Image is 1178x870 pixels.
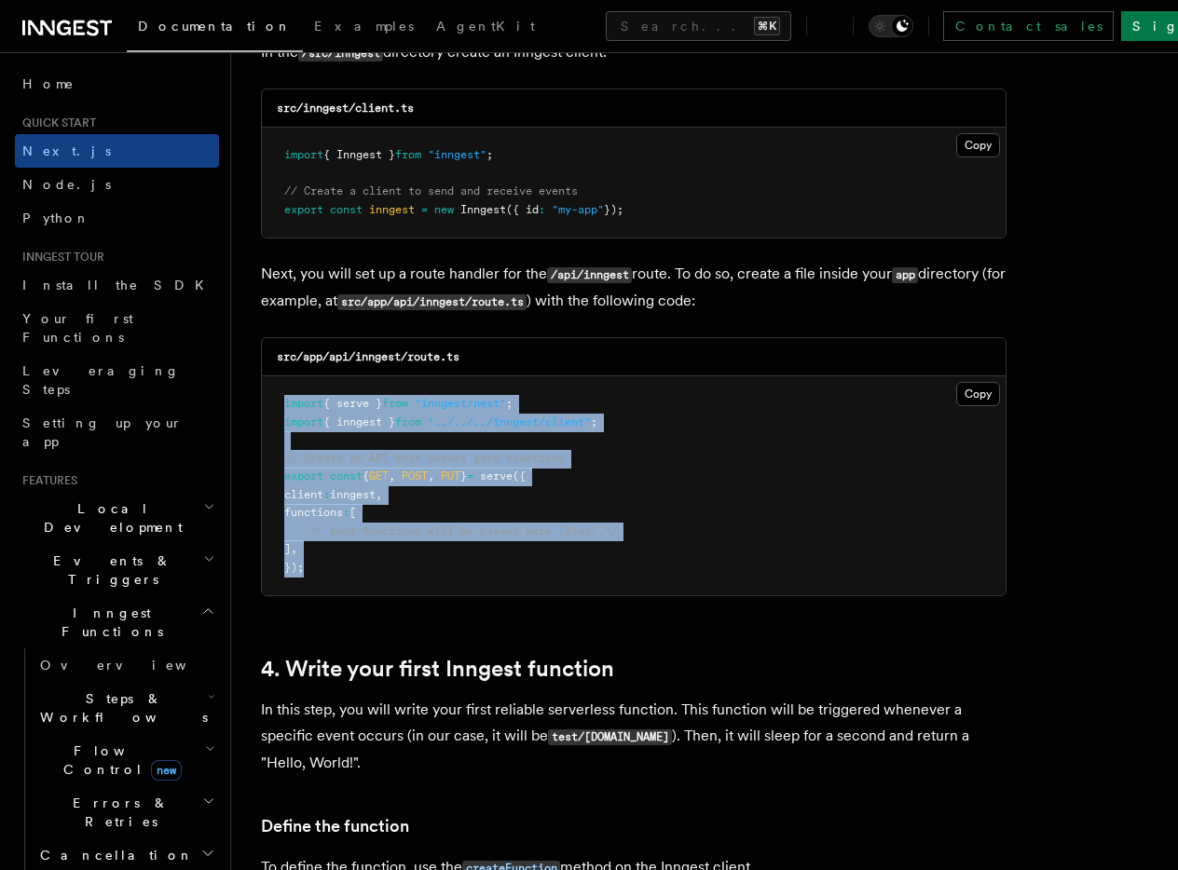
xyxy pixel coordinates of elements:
[22,363,180,397] span: Leveraging Steps
[22,143,111,158] span: Next.js
[513,469,526,483] span: ({
[138,19,292,34] span: Documentation
[15,544,219,596] button: Events & Triggers
[22,311,133,345] span: Your first Functions
[22,415,183,449] span: Setting up your app
[428,148,486,161] span: "inngest"
[33,741,205,779] span: Flow Control
[15,406,219,458] a: Setting up your app
[277,350,459,363] code: src/app/api/inngest/route.ts
[428,469,434,483] span: ,
[33,689,208,727] span: Steps & Workflows
[284,542,291,555] span: ]
[486,148,493,161] span: ;
[943,11,1114,41] a: Contact sales
[284,561,304,574] span: });
[22,278,215,292] span: Install the SDK
[15,250,104,265] span: Inngest tour
[15,596,219,648] button: Inngest Functions
[284,203,323,216] span: export
[604,203,623,216] span: });
[323,148,395,161] span: { Inngest }
[15,67,219,101] a: Home
[395,415,421,428] span: from
[369,203,415,216] span: inngest
[33,786,219,838] button: Errors & Retries
[22,211,90,225] span: Python
[460,469,467,483] span: }
[441,469,460,483] span: PUT
[343,506,349,519] span: :
[337,294,527,310] code: src/app/api/inngest/route.ts
[506,397,513,410] span: ;
[402,469,428,483] span: POST
[15,168,219,201] a: Node.js
[261,813,409,839] a: Define the function
[539,203,545,216] span: :
[284,469,323,483] span: export
[261,697,1007,776] p: In this step, you will write your first reliable serverless function. This function will be trigg...
[127,6,303,52] a: Documentation
[369,469,389,483] span: GET
[460,203,506,216] span: Inngest
[291,542,297,555] span: ,
[382,397,408,410] span: from
[548,729,672,745] code: test/[DOMAIN_NAME]
[33,648,219,682] a: Overview
[425,6,546,50] a: AgentKit
[284,397,323,410] span: import
[363,469,369,483] span: {
[436,19,535,34] span: AgentKit
[15,492,219,544] button: Local Development
[15,354,219,406] a: Leveraging Steps
[298,46,383,61] code: /src/inngest
[151,760,182,781] span: new
[22,177,111,192] span: Node.js
[33,682,219,734] button: Steps & Workflows
[15,302,219,354] a: Your first Functions
[428,415,591,428] span: "../../../inngest/client"
[956,382,1000,406] button: Copy
[415,397,506,410] span: "inngest/next"
[15,473,77,488] span: Features
[15,499,203,537] span: Local Development
[33,846,194,864] span: Cancellation
[323,397,382,410] span: { serve }
[15,551,203,589] span: Events & Triggers
[395,148,421,161] span: from
[15,604,201,641] span: Inngest Functions
[33,794,202,831] span: Errors & Retries
[15,201,219,235] a: Python
[376,488,382,501] span: ,
[284,415,323,428] span: import
[15,134,219,168] a: Next.js
[284,488,323,501] span: client
[330,488,376,501] span: inngest
[330,469,363,483] span: const
[261,261,1007,315] p: Next, you will set up a route handler for the route. To do so, create a file inside your director...
[467,469,473,483] span: =
[303,6,425,50] a: Examples
[892,267,918,283] code: app
[434,203,454,216] span: new
[310,524,617,537] span: /* your functions will be passed here later! */
[956,133,1000,157] button: Copy
[421,203,428,216] span: =
[261,656,614,682] a: 4. Write your first Inngest function
[606,11,791,41] button: Search...⌘K
[349,506,356,519] span: [
[284,148,323,161] span: import
[591,415,597,428] span: ;
[284,506,343,519] span: functions
[277,102,414,115] code: src/inngest/client.ts
[33,734,219,786] button: Flow Controlnew
[552,203,604,216] span: "my-app"
[754,17,780,35] kbd: ⌘K
[389,469,395,483] span: ,
[323,415,395,428] span: { inngest }
[15,116,96,130] span: Quick start
[22,75,75,93] span: Home
[284,452,565,465] span: // Create an API that serves zero functions
[40,658,232,673] span: Overview
[314,19,414,34] span: Examples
